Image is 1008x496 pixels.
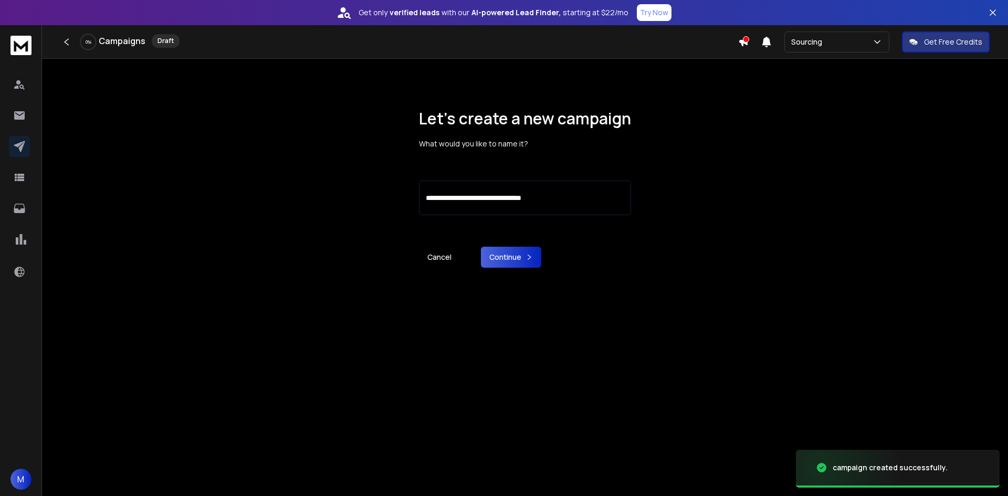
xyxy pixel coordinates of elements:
img: logo [10,36,31,55]
strong: verified leads [390,7,439,18]
p: 0 % [86,39,91,45]
h1: Campaigns [99,35,145,47]
strong: AI-powered Lead Finder, [471,7,561,18]
p: What would you like to name it? [419,139,631,149]
div: Draft [152,34,180,48]
button: M [10,469,31,490]
div: campaign created successfully. [833,462,948,473]
p: Sourcing [791,37,826,47]
p: Get Free Credits [924,37,982,47]
h1: Let’s create a new campaign [419,109,631,128]
a: Cancel [419,247,460,268]
p: Get only with our starting at $22/mo [359,7,628,18]
p: Try Now [640,7,668,18]
button: Try Now [637,4,671,21]
button: Get Free Credits [902,31,990,52]
button: Continue [481,247,541,268]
